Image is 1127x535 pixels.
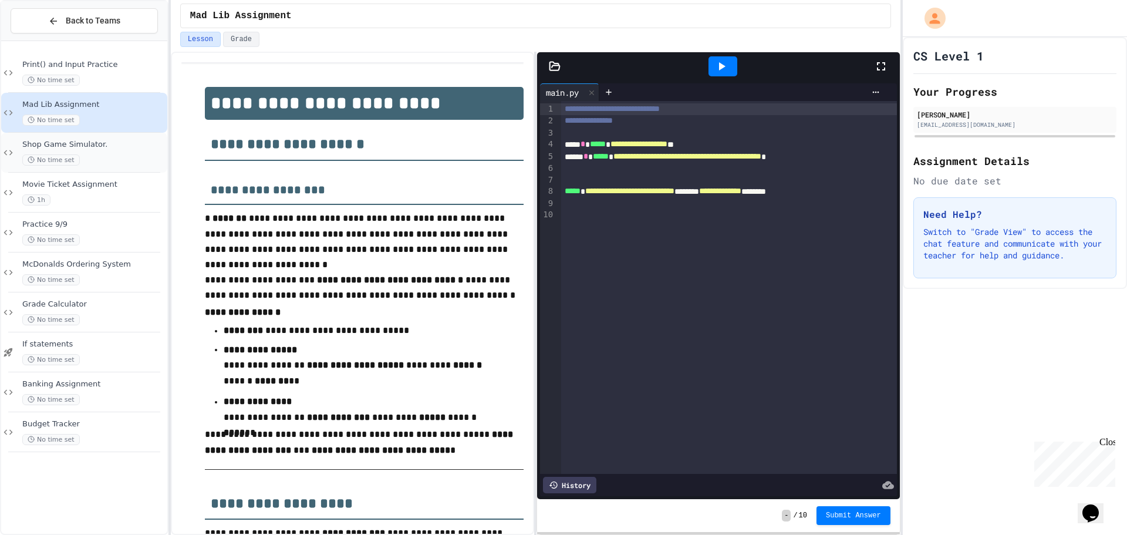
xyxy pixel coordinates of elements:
[917,120,1113,129] div: [EMAIL_ADDRESS][DOMAIN_NAME]
[22,100,165,110] span: Mad Lib Assignment
[22,115,80,126] span: No time set
[540,209,555,221] div: 10
[22,154,80,166] span: No time set
[190,9,292,23] span: Mad Lib Assignment
[826,511,881,520] span: Submit Answer
[816,506,890,525] button: Submit Answer
[22,274,80,285] span: No time set
[22,260,165,270] span: McDonalds Ordering System
[912,5,949,32] div: My Account
[1078,488,1115,523] iframe: chat widget
[22,194,50,206] span: 1h
[22,180,165,190] span: Movie Ticket Assignment
[923,207,1106,221] h3: Need Help?
[540,103,555,115] div: 1
[22,434,80,445] span: No time set
[540,83,599,101] div: main.py
[66,15,120,27] span: Back to Teams
[22,339,165,349] span: If statements
[22,419,165,429] span: Budget Tracker
[22,75,80,86] span: No time set
[22,300,165,309] span: Grade Calculator
[799,511,807,520] span: 10
[22,234,80,245] span: No time set
[1030,437,1115,487] iframe: chat widget
[540,115,555,127] div: 2
[22,140,165,150] span: Shop Game Simulator.
[793,511,797,520] span: /
[540,163,555,174] div: 6
[540,151,555,163] div: 5
[913,48,984,64] h1: CS Level 1
[782,510,791,521] span: -
[540,127,555,139] div: 3
[543,477,596,493] div: History
[11,8,158,33] button: Back to Teams
[22,379,165,389] span: Banking Assignment
[223,32,259,47] button: Grade
[22,394,80,405] span: No time set
[923,226,1106,261] p: Switch to "Grade View" to access the chat feature and communicate with your teacher for help and ...
[913,174,1116,188] div: No due date set
[913,83,1116,100] h2: Your Progress
[913,153,1116,169] h2: Assignment Details
[22,314,80,325] span: No time set
[22,220,165,230] span: Practice 9/9
[22,354,80,365] span: No time set
[540,86,585,99] div: main.py
[540,186,555,197] div: 8
[540,174,555,186] div: 7
[540,139,555,150] div: 4
[540,198,555,210] div: 9
[5,5,81,75] div: Chat with us now!Close
[180,32,221,47] button: Lesson
[917,109,1113,120] div: [PERSON_NAME]
[22,60,165,70] span: Print() and Input Practice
